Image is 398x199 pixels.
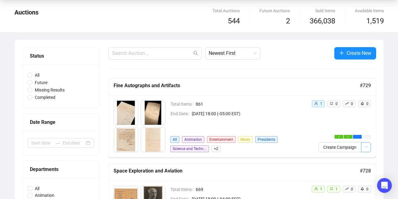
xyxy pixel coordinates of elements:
span: search [193,51,198,56]
span: 0 [351,187,353,191]
span: Total Items [171,101,196,108]
span: Create New [347,49,371,57]
span: to [55,140,60,145]
span: 544 [228,17,240,25]
span: Music [238,136,253,143]
span: 0 [336,102,338,106]
div: Future Auctions [259,7,290,14]
span: rocket [360,102,364,105]
span: + 2 [211,145,221,152]
span: Presidents [255,136,278,143]
span: All [170,136,179,143]
span: retweet [330,187,333,191]
span: 2 [286,17,290,25]
input: Search Auction... [112,50,192,57]
span: check [338,136,340,138]
button: Create New [334,47,376,59]
span: rise [345,187,349,191]
img: 4_1.jpg [141,128,165,152]
span: plus [339,51,344,55]
span: 861 [196,101,307,108]
span: 1 [320,102,322,106]
div: Date Range [30,118,91,126]
h5: Fine Autographs and Artifacts [114,82,360,89]
span: All [32,72,42,79]
span: ellipsis [356,136,359,138]
span: 669 [196,186,307,193]
span: Auctions [14,9,38,16]
span: Animation [32,192,57,199]
span: user [314,102,318,105]
span: Future [32,79,50,86]
img: 3_1.jpg [114,128,138,152]
span: 0 [366,102,368,106]
img: 2_1.jpg [141,101,165,125]
span: rocket [360,187,364,191]
span: Completed [32,94,58,101]
span: 0 [351,102,353,106]
div: Departments [30,165,91,173]
span: Entertainment [207,136,235,143]
div: Available Items [355,7,384,14]
span: Newest First [209,47,257,59]
span: 1 [336,187,338,191]
span: ellipsis [364,145,368,149]
div: Total Auctions [212,7,240,14]
input: Start date [31,140,53,146]
span: Total Items [171,186,196,193]
span: All [32,185,42,192]
span: swap-right [55,140,60,145]
span: Create Campaign [323,144,356,151]
span: [DATE] 18:00 (-05:00 EST) [192,110,307,117]
span: user [314,187,318,191]
img: 1_1.jpg [114,101,138,125]
span: 1,519 [366,15,384,27]
a: Fine Autographs and Artifacts#729Total Items861End Date[DATE] 18:00 (-05:00 EST)AllAnimationEnter... [108,78,376,157]
span: rise [345,102,349,105]
span: 0 [366,187,368,191]
span: Missing Results [32,87,67,93]
span: Science and Technology [170,145,209,152]
h5: Space Exploration and Aviation [114,167,360,175]
input: End date [63,140,85,146]
div: Open Intercom Messenger [377,178,392,193]
div: Status [30,52,91,60]
h5: # 729 [360,82,371,89]
span: check [347,136,349,138]
span: 366,038 [310,15,335,27]
span: retweet [330,102,333,105]
span: 1 [320,187,322,191]
span: Animation [182,136,204,143]
h5: # 728 [360,167,371,175]
span: End Date [171,110,192,117]
button: Create Campaign [318,142,361,152]
div: Sold Items [310,7,335,14]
